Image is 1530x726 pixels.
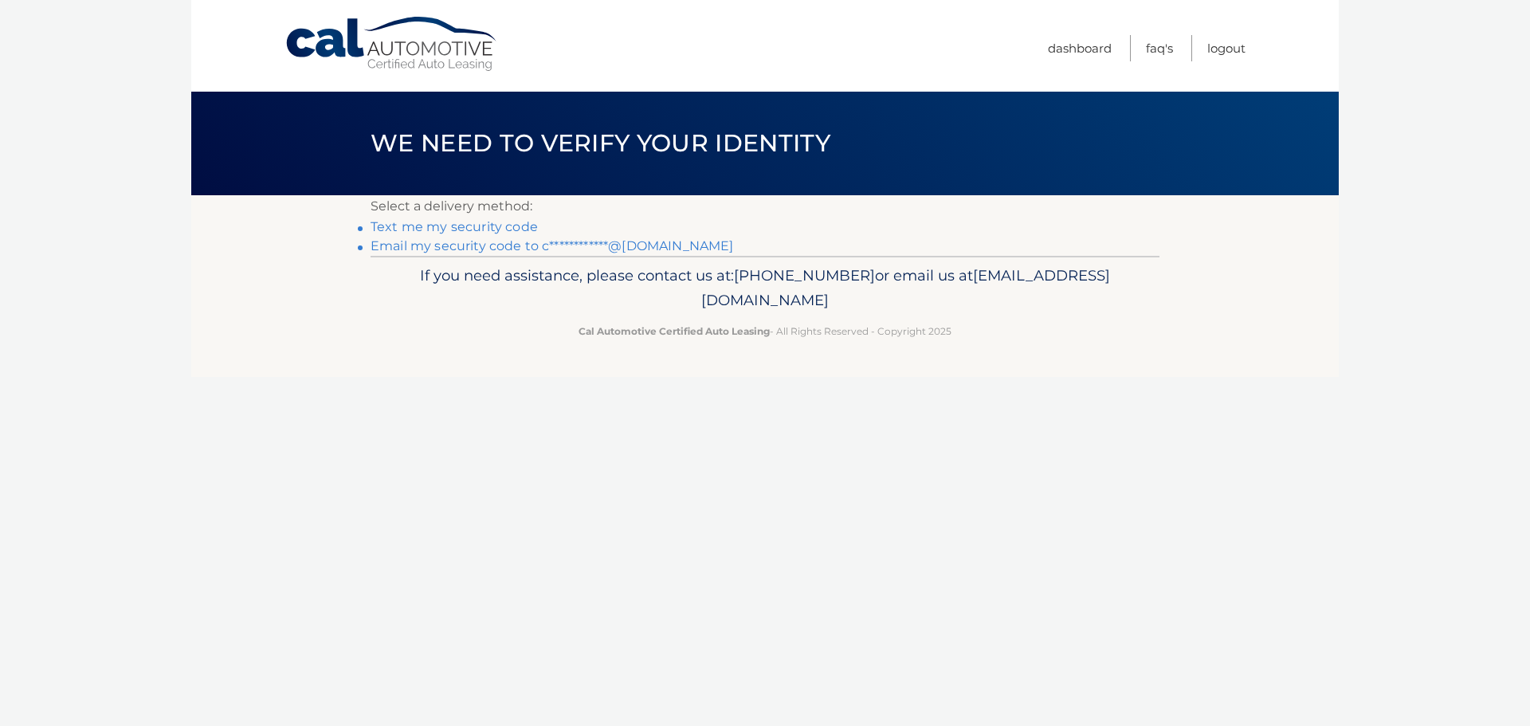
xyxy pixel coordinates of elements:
a: FAQ's [1146,35,1173,61]
p: Select a delivery method: [371,195,1159,218]
strong: Cal Automotive Certified Auto Leasing [579,325,770,337]
a: Dashboard [1048,35,1112,61]
a: Cal Automotive [284,16,500,73]
p: If you need assistance, please contact us at: or email us at [381,263,1149,314]
a: Text me my security code [371,219,538,234]
span: [PHONE_NUMBER] [734,266,875,285]
span: We need to verify your identity [371,128,830,158]
a: Logout [1207,35,1246,61]
p: - All Rights Reserved - Copyright 2025 [381,323,1149,339]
